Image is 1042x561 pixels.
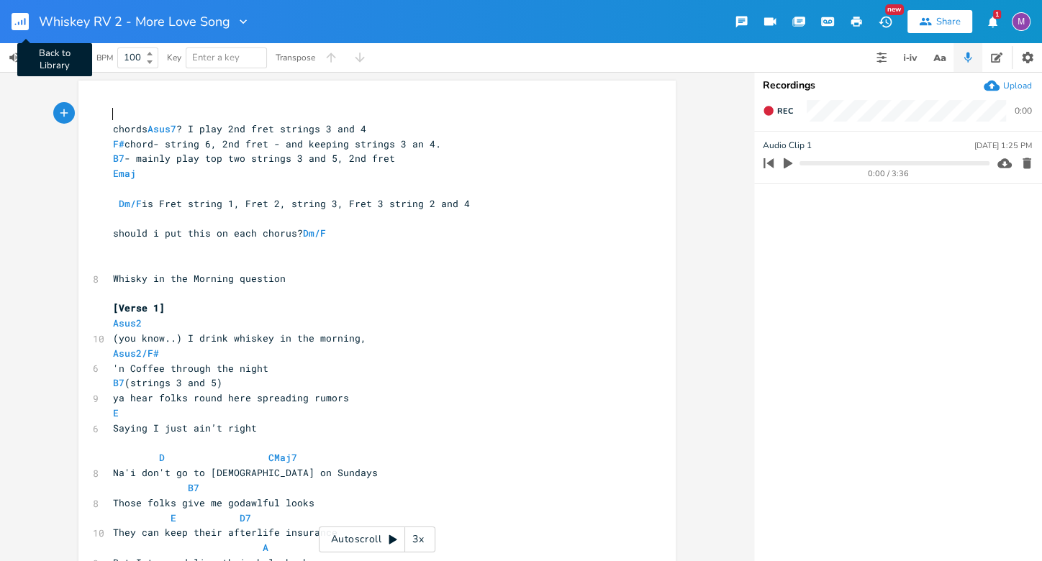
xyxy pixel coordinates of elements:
span: B7 [113,376,124,389]
div: Key [167,53,181,62]
span: E [171,511,176,524]
span: E [113,406,119,419]
span: ya hear folks round here spreading rumors [113,391,349,404]
span: - mainly play top two strings 3 and 5, 2nd fret [113,152,395,165]
div: BPM [96,54,113,62]
span: Emaj [113,167,136,180]
button: New [871,9,900,35]
button: Upload [984,78,1032,93]
span: D7 [240,511,251,524]
span: chord- string 6, 2nd fret - and keeping strings 3 an 4. [113,137,441,150]
div: Autoscroll [319,526,435,552]
span: Audio Clip 1 [763,139,812,152]
span: CMaj7 [268,451,297,464]
div: 0:00 [1015,106,1032,115]
span: B7 [113,152,124,165]
div: Upload [1003,80,1032,91]
div: Share [936,15,961,28]
span: chords ? I play 2nd fret strings 3 and 4 [113,122,366,135]
span: Na'i don't go to [DEMOGRAPHIC_DATA] on Sundays [113,466,378,479]
span: Asus2 [113,316,142,329]
div: Recordings [763,81,1033,91]
div: 0:00 / 3:36 [788,170,989,178]
span: Whisky in the Morning question [113,272,286,285]
span: Asus7 [148,122,176,135]
span: A [263,541,268,554]
button: Rec [757,99,799,122]
div: 3x [405,526,431,552]
span: Rec [777,106,793,117]
span: Asus2/F# [113,347,159,360]
span: Whiskey RV 2 - More Love Song [39,15,230,28]
span: Enter a key [192,51,240,64]
span: F# [113,137,124,150]
span: 'n Coffee through the night [113,362,268,375]
div: New [885,4,904,15]
span: (strings 3 and 5) [113,376,222,389]
button: Back to Library [12,4,40,39]
span: Those folks give me godawlful looks [113,496,314,509]
span: is Fret string 1, Fret 2, string 3, Fret 3 string 2 and 4 [113,197,470,210]
div: 1 [993,10,1001,19]
button: Share [907,10,972,33]
span: [Verse 1] [113,301,165,314]
span: They can keep their afterlife insurance [113,526,337,539]
span: D [159,451,165,464]
div: melindameshad [1012,12,1030,31]
span: B7 [188,481,199,494]
button: 1 [978,9,1007,35]
span: Dm/F [303,227,326,240]
div: [DATE] 1:25 PM [974,142,1032,150]
span: should i put this on each chorus? [113,227,337,240]
div: Transpose [276,53,315,62]
span: (you know..) I drink whiskey in the morning, [113,332,366,345]
span: Dm/F [119,197,142,210]
button: M [1012,5,1030,38]
span: Saying I just ain’t right [113,421,257,434]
